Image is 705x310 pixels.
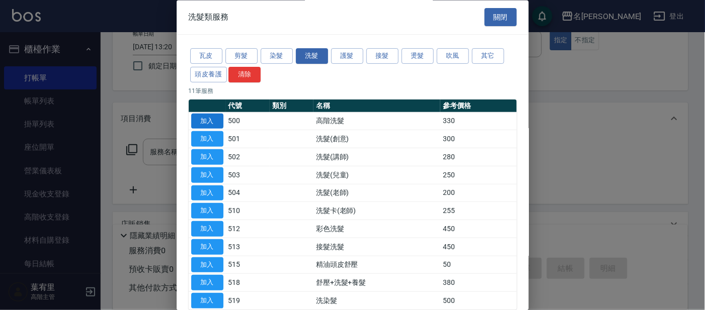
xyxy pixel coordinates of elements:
td: 512 [226,220,270,238]
td: 503 [226,166,270,184]
button: 加入 [191,275,223,291]
span: 洗髮類服務 [189,12,229,22]
td: 舒壓+洗髮+養髮 [314,274,440,292]
td: 洗髮(創意) [314,130,440,148]
button: 加入 [191,293,223,309]
td: 255 [440,202,516,220]
td: 510 [226,202,270,220]
td: 50 [440,256,516,274]
td: 502 [226,148,270,166]
td: 519 [226,292,270,310]
button: 剪髮 [225,49,258,64]
td: 450 [440,238,516,256]
button: 清除 [228,67,261,82]
button: 加入 [191,150,223,165]
button: 瓦皮 [190,49,222,64]
td: 彩色洗髮 [314,220,440,238]
td: 280 [440,148,516,166]
td: 洗髮(兒童) [314,166,440,184]
th: 類別 [270,99,314,113]
button: 染髮 [261,49,293,64]
button: 加入 [191,132,223,147]
td: 高階洗髮 [314,113,440,131]
td: 500 [440,292,516,310]
button: 吹風 [437,49,469,64]
td: 300 [440,130,516,148]
td: 接髮洗髮 [314,238,440,256]
th: 名稱 [314,99,440,113]
td: 洗髮卡(老師) [314,202,440,220]
button: 加入 [191,239,223,255]
button: 接髮 [366,49,399,64]
th: 參考價格 [440,99,516,113]
td: 250 [440,166,516,184]
td: 513 [226,238,270,256]
button: 其它 [472,49,504,64]
button: 加入 [191,167,223,183]
td: 500 [226,113,270,131]
button: 洗髮 [296,49,328,64]
td: 380 [440,274,516,292]
td: 200 [440,184,516,202]
p: 11 筆服務 [189,86,517,95]
td: 330 [440,113,516,131]
td: 515 [226,256,270,274]
button: 加入 [191,185,223,201]
th: 代號 [226,99,270,113]
button: 加入 [191,222,223,237]
button: 加入 [191,203,223,219]
button: 關閉 [485,8,517,27]
td: 504 [226,184,270,202]
button: 加入 [191,114,223,129]
td: 501 [226,130,270,148]
td: 洗染髮 [314,292,440,310]
td: 518 [226,274,270,292]
td: 洗髮(老師) [314,184,440,202]
td: 洗髮(講師) [314,148,440,166]
button: 燙髮 [402,49,434,64]
button: 加入 [191,257,223,273]
td: 450 [440,220,516,238]
button: 頭皮養護 [190,67,227,82]
button: 護髮 [331,49,363,64]
td: 精油頭皮舒壓 [314,256,440,274]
